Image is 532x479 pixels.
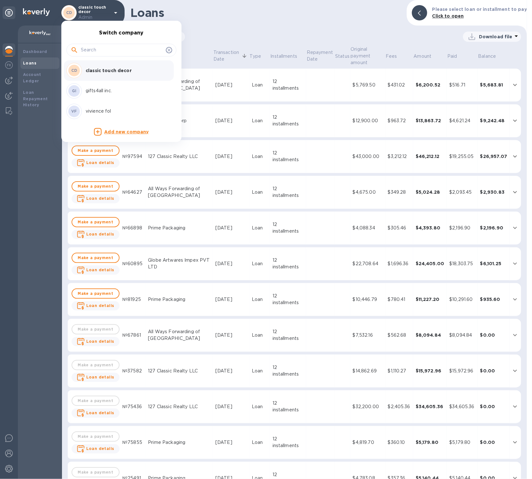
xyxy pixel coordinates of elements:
[71,109,77,114] b: VF
[72,88,77,93] b: GI
[86,108,166,115] p: vivience fol
[71,68,77,73] b: CD
[81,45,163,55] input: Search
[104,129,149,136] p: Add new company
[86,87,166,94] p: gifts4all inc.
[86,67,166,74] p: classic touch decor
